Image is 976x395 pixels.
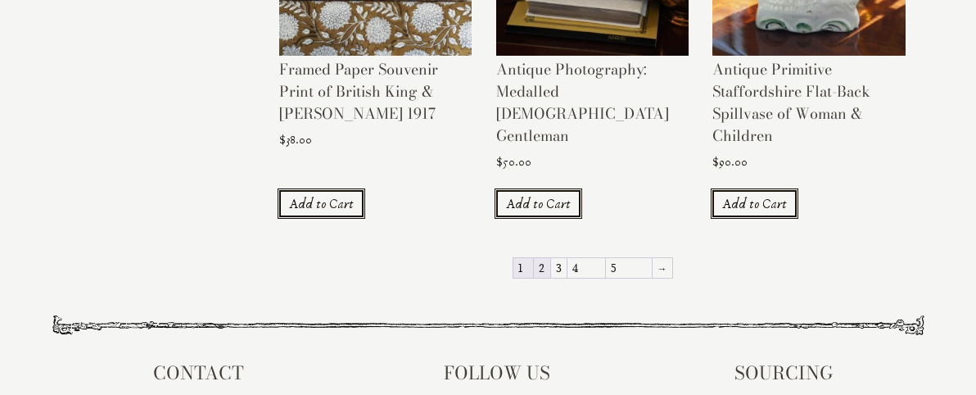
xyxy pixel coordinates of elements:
[534,258,550,278] a: Page 2
[444,360,619,387] h5: Follow Us
[279,257,906,283] nav: Product Pagination
[606,258,652,278] a: Page 5
[279,58,472,132] h2: Framed Paper Souvenir Print of British King & [PERSON_NAME] 1917
[496,155,503,170] span: $
[496,190,581,217] a: Add to cart: “Antique Photography: Medalled Indian Gentleman”
[279,190,364,217] a: Add to cart: “Framed Paper Souvenir Print of British King & Marwar Maharaja 1917”
[712,155,748,170] bdi: 90.00
[513,258,533,278] span: Page 1
[153,360,328,387] h5: Contact
[653,258,672,278] a: →
[712,155,719,170] span: $
[279,133,286,148] span: $
[712,190,797,217] a: Add to cart: “Antique Primitive Staffordshire Flat-Back Spillvase of Woman & Children”
[567,258,605,278] a: Page 4
[734,360,910,387] h5: Sourcing
[712,58,905,154] h2: Antique Primitive Staffordshire Flat-Back Spillvase of Woman & Children
[496,155,531,170] bdi: 50.00
[279,133,312,148] bdi: 38.00
[496,58,689,154] h2: Antique Photography: Medalled [DEMOGRAPHIC_DATA] Gentleman
[551,258,567,278] a: Page 3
